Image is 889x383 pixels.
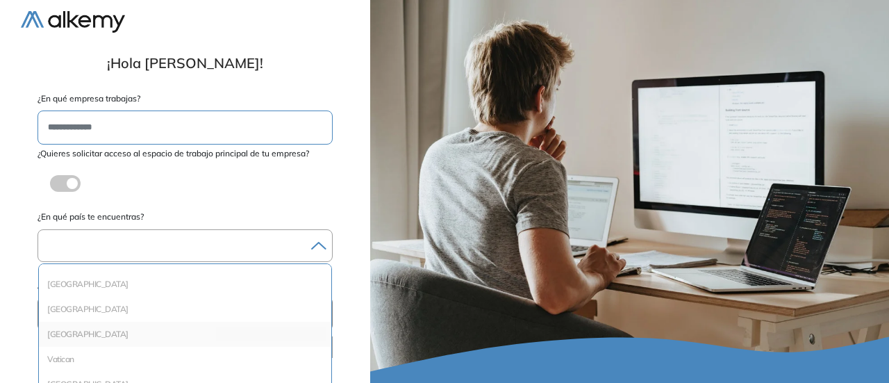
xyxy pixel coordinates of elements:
[38,147,333,160] label: ¿Quieres solicitar acceso al espacio de trabajo principal de tu empresa?
[38,92,333,105] label: ¿En qué empresa trabajas?
[44,352,326,366] li: Vatican
[44,327,326,341] li: [GEOGRAPHIC_DATA]
[21,55,349,72] h1: ¡Hola [PERSON_NAME]!
[38,279,333,291] label: ¿Cuál es tu rol? (Opcional)
[38,211,144,222] span: ¿En qué país te encuentras?
[44,302,326,316] li: [GEOGRAPHIC_DATA]
[44,277,326,291] li: [GEOGRAPHIC_DATA]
